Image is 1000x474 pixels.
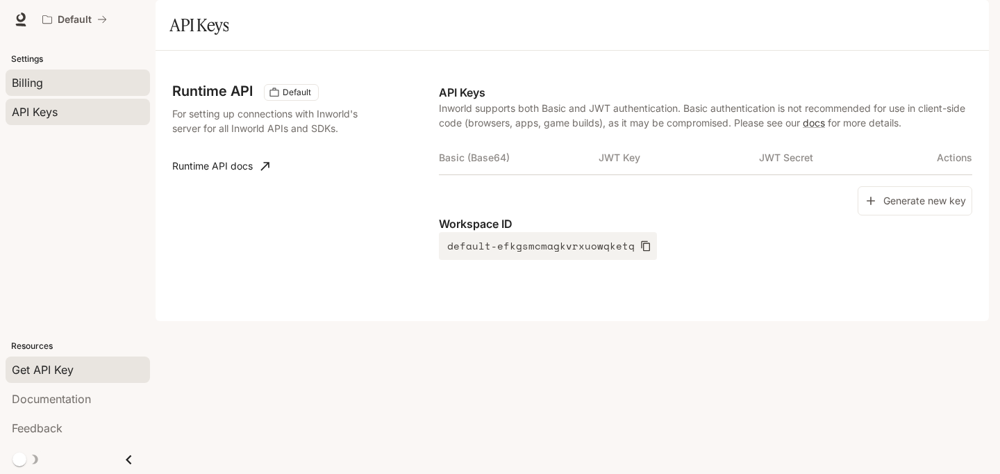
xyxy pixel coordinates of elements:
h1: API Keys [169,11,228,39]
a: docs [803,117,825,129]
p: For setting up connections with Inworld's server for all Inworld APIs and SDKs. [172,106,364,136]
div: These keys will apply to your current workspace only [264,84,319,101]
p: Inworld supports both Basic and JWT authentication. Basic authentication is not recommended for u... [439,101,972,130]
p: API Keys [439,84,972,101]
th: JWT Key [599,141,758,174]
th: Basic (Base64) [439,141,599,174]
th: Actions [919,141,972,174]
p: Default [58,14,92,26]
button: default-efkgsmcmagkvrxuowqketq [439,232,657,260]
a: Runtime API docs [167,152,275,180]
span: Default [277,86,317,99]
th: JWT Secret [759,141,919,174]
h3: Runtime API [172,84,253,98]
button: Generate new key [858,186,972,216]
p: Workspace ID [439,215,972,232]
button: All workspaces [36,6,113,33]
